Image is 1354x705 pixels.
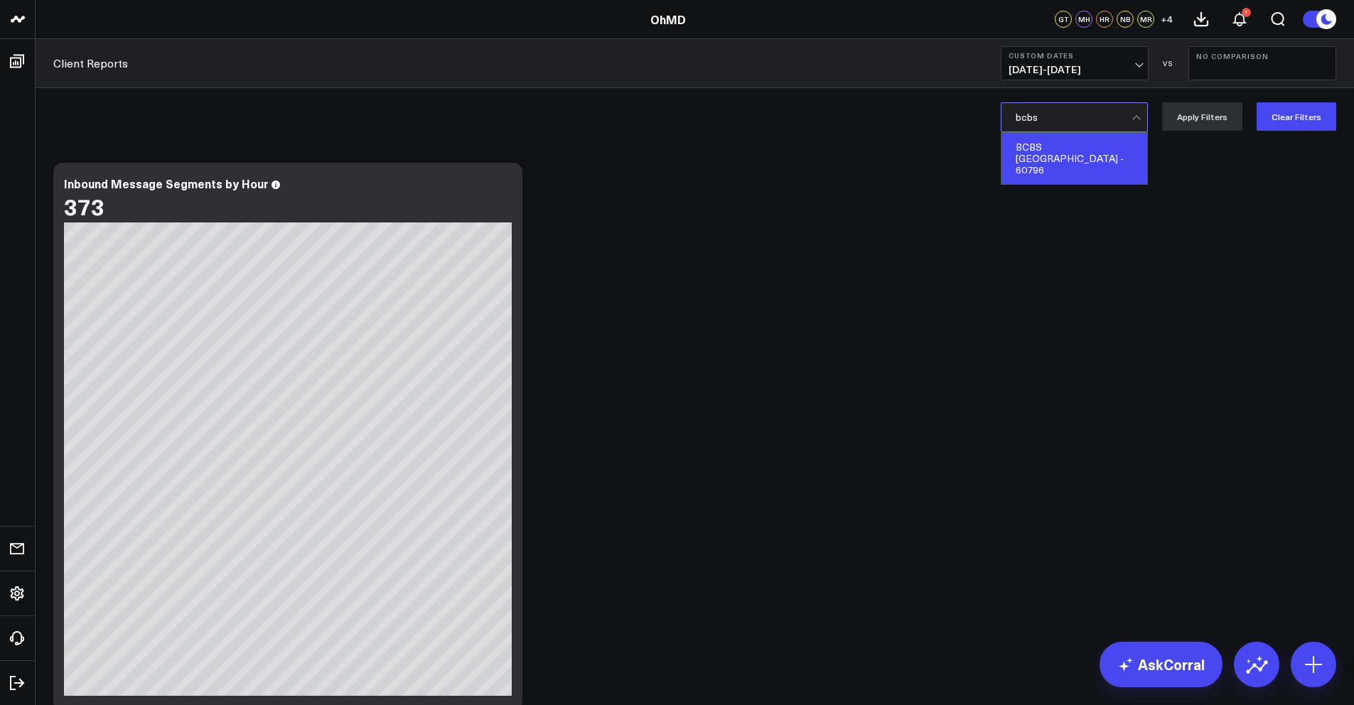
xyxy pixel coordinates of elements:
b: No Comparison [1196,52,1328,60]
div: BCBS [GEOGRAPHIC_DATA] - 60796 [1001,133,1147,184]
button: Custom Dates[DATE]-[DATE] [1001,46,1149,80]
a: OhMD [650,11,686,27]
div: VS [1156,59,1181,68]
div: 1 [1242,8,1251,17]
div: MH [1075,11,1092,28]
div: HR [1096,11,1113,28]
button: Clear Filters [1257,102,1336,131]
a: AskCorral [1100,642,1223,687]
span: + 4 [1161,14,1173,24]
button: +4 [1158,11,1175,28]
div: Inbound Message Segments by Hour [64,176,269,191]
span: [DATE] - [DATE] [1009,64,1141,75]
button: Apply Filters [1162,102,1242,131]
a: Client Reports [53,55,128,71]
b: Custom Dates [1009,51,1141,60]
div: 373 [64,193,104,219]
button: No Comparison [1188,46,1336,80]
div: NB [1117,11,1134,28]
div: GT [1055,11,1072,28]
div: MR [1137,11,1154,28]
